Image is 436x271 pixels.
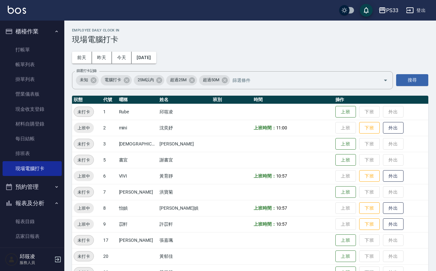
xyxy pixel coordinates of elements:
button: Open [380,75,391,85]
div: PS33 [386,6,398,14]
th: 狀態 [72,96,102,104]
span: 25M以內 [134,77,158,83]
span: 未打卡 [74,237,94,244]
a: 報表目錄 [3,214,62,229]
b: 上班時間： [254,222,276,227]
button: 下班 [359,170,380,182]
div: 25M以內 [134,75,165,85]
span: 未知 [76,77,92,83]
td: 洪寶菊 [158,184,211,200]
td: 張嘉珮 [158,232,211,248]
td: 20 [102,248,117,264]
span: 10:57 [276,205,287,211]
td: 3 [102,136,117,152]
td: 2 [102,120,117,136]
td: 許苡軒 [158,216,211,232]
th: 時間 [252,96,334,104]
th: 操作 [334,96,428,104]
td: 怡媜 [117,200,158,216]
th: 班別 [211,96,252,104]
span: 11:00 [276,125,287,130]
td: [PERSON_NAME] [117,232,158,248]
span: 上班中 [74,173,94,179]
span: 超過50M [199,77,223,83]
a: 材料自購登錄 [3,117,62,131]
h2: Employee Daily Clock In [72,28,428,32]
div: 超過25M [166,75,197,85]
td: 6 [102,168,117,184]
div: 未知 [76,75,99,85]
td: 7 [102,184,117,200]
th: 姓名 [158,96,211,104]
span: 上班中 [74,125,94,131]
b: 上班時間： [254,125,276,130]
td: 9 [102,216,117,232]
td: Rube [117,104,158,120]
a: 打帳單 [3,42,62,57]
span: 10:57 [276,173,287,179]
label: 篩選打卡記錄 [77,68,97,73]
th: 暱稱 [117,96,158,104]
a: 營業儀表板 [3,87,62,101]
button: 登出 [404,4,428,16]
td: 17 [102,232,117,248]
td: VIVI [117,168,158,184]
button: 外出 [383,218,404,230]
td: 書宜 [117,152,158,168]
td: [DEMOGRAPHIC_DATA][PERSON_NAME] [117,136,158,152]
span: 超過25M [166,77,190,83]
p: 服務人員 [20,260,52,266]
button: save [360,4,373,17]
b: 上班時間： [254,205,276,211]
td: 邱筱凌 [158,104,211,120]
button: 上班 [335,154,356,166]
span: 10:57 [276,222,287,227]
button: 外出 [383,122,404,134]
button: 下班 [359,202,380,214]
button: 下班 [359,122,380,134]
button: 前天 [72,52,92,64]
button: 搜尋 [396,74,428,86]
b: 上班時間： [254,173,276,179]
a: 現場電腦打卡 [3,161,62,176]
a: 現金收支登錄 [3,102,62,117]
td: 5 [102,152,117,168]
h3: 現場電腦打卡 [72,35,428,44]
span: 未打卡 [74,109,94,115]
td: 沈奕妤 [158,120,211,136]
a: 掛單列表 [3,72,62,87]
td: 1 [102,104,117,120]
span: 上班中 [74,205,94,212]
button: 上班 [335,106,356,118]
td: [PERSON_NAME] [158,136,211,152]
span: 未打卡 [74,253,94,260]
td: [PERSON_NAME] [117,184,158,200]
a: 每日結帳 [3,131,62,146]
td: mini [117,120,158,136]
td: 苡軒 [117,216,158,232]
span: 未打卡 [74,141,94,147]
button: 上班 [335,250,356,262]
button: 上班 [335,186,356,198]
span: 未打卡 [74,157,94,163]
span: 電腦打卡 [101,77,125,83]
button: 今天 [112,52,132,64]
h5: 邱筱凌 [20,253,52,260]
button: 報表及分析 [3,195,62,212]
th: 代號 [102,96,117,104]
td: 黃育靜 [158,168,211,184]
button: [DATE] [132,52,156,64]
span: 未打卡 [74,189,94,196]
div: 電腦打卡 [101,75,132,85]
div: 超過50M [199,75,230,85]
td: [PERSON_NAME]媜 [158,200,211,216]
button: PS33 [376,4,401,17]
button: 外出 [383,170,404,182]
a: 排班表 [3,146,62,161]
td: 黃郁佳 [158,248,211,264]
span: 上班中 [74,221,94,228]
button: 上班 [335,138,356,150]
td: 謝書宜 [158,152,211,168]
a: 互助日報表 [3,244,62,258]
img: Person [5,253,18,266]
